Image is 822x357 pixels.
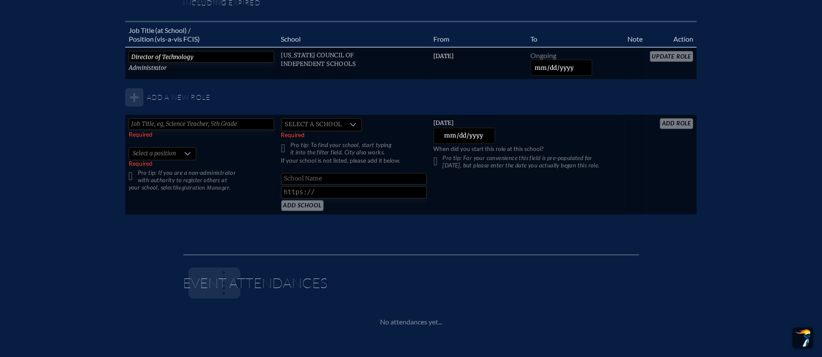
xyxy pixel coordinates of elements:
span: Select a position [129,148,180,160]
img: To the top [794,329,812,347]
span: [DATE] [434,120,454,127]
th: Action [647,22,697,47]
span: Ongoing [531,51,557,59]
span: Required [129,160,153,167]
span: Select a school [282,119,345,131]
input: Eg, Science Teacher, 5th Grade [129,51,274,63]
input: School Name [281,173,427,185]
input: Job Title, eg, Science Teacher, 5th Grade [129,118,274,130]
th: From [430,22,527,47]
span: Administrator [129,64,167,72]
span: [DATE] [434,52,454,60]
label: Required [129,131,153,139]
th: Note [624,22,647,47]
h1: Event Attendances [183,276,639,297]
th: To [527,22,624,47]
label: Required [281,132,305,139]
span: Registration Manager [175,185,229,191]
input: https:// [281,187,427,199]
th: Job Title (at School) / Position (vis-a-vis FCIS) [125,22,278,47]
span: [US_STATE] Council of Independent Schools [281,52,356,68]
p: When did you start this role at this school? [434,146,621,153]
p: No attendances yet... [183,318,639,327]
th: School [278,22,430,47]
p: Pro tip: If you are a non-administrator with authority to register others at your school, select . [129,170,274,192]
p: Pro tip: To find your school, start typing it into the filter field. City also works. [281,142,427,157]
p: Pro tip: For your convenience this field is pre-populated for [DATE], but please enter the date y... [434,155,621,170]
button: Scroll Top [793,328,813,348]
label: If your school is not listed, please add it below. [281,157,401,172]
